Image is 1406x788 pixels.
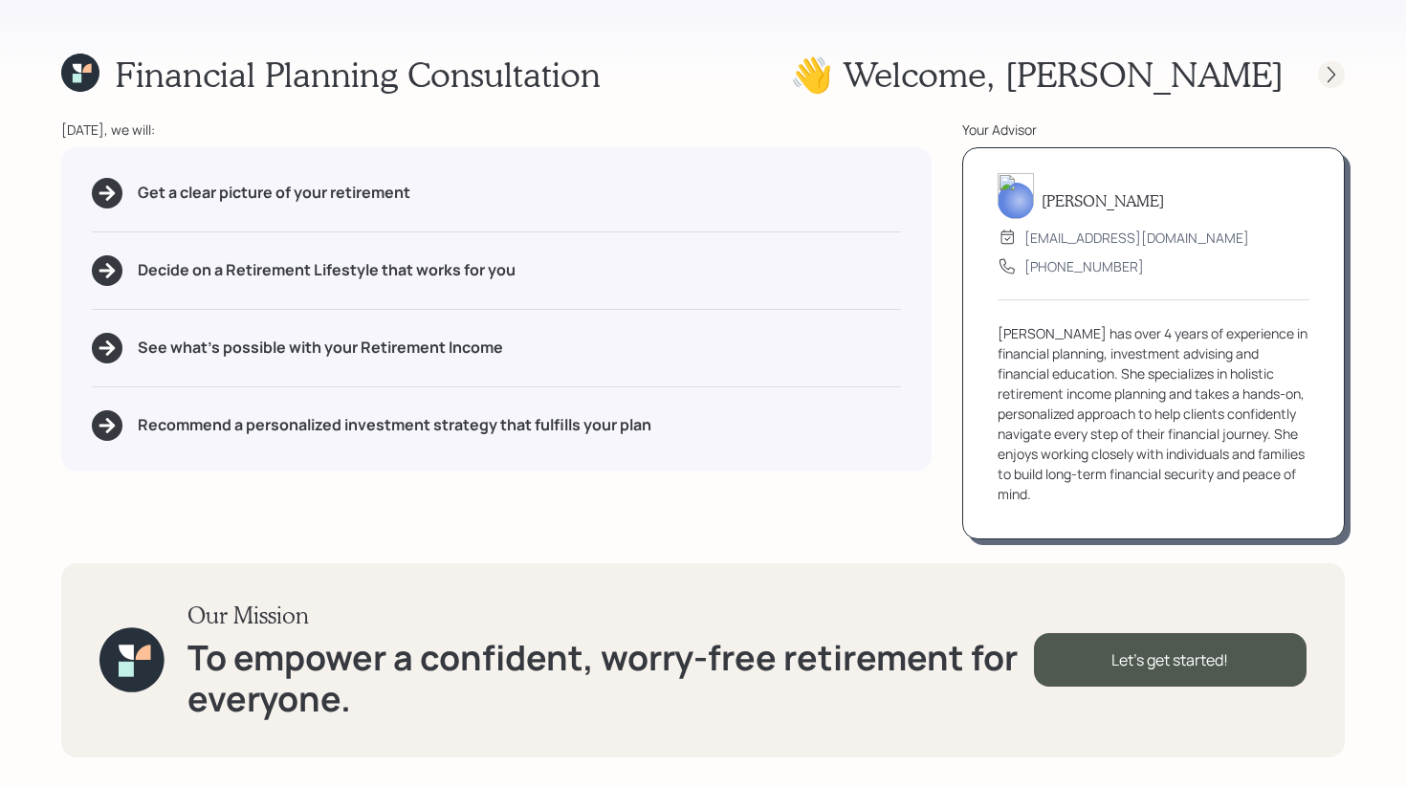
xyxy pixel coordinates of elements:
[61,120,932,140] div: [DATE], we will:
[187,602,1034,629] h3: Our Mission
[138,261,516,279] h5: Decide on a Retirement Lifestyle that works for you
[962,120,1345,140] div: Your Advisor
[1042,191,1164,209] h5: [PERSON_NAME]
[115,54,601,95] h1: Financial Planning Consultation
[998,173,1034,219] img: aleksandra-headshot.png
[187,637,1034,719] h1: To empower a confident, worry-free retirement for everyone.
[1024,256,1144,276] div: [PHONE_NUMBER]
[998,323,1309,504] div: [PERSON_NAME] has over 4 years of experience in financial planning, investment advising and finan...
[1034,633,1307,687] div: Let's get started!
[138,416,651,434] h5: Recommend a personalized investment strategy that fulfills your plan
[138,184,410,202] h5: Get a clear picture of your retirement
[790,54,1284,95] h1: 👋 Welcome , [PERSON_NAME]
[1024,228,1249,248] div: [EMAIL_ADDRESS][DOMAIN_NAME]
[138,339,503,357] h5: See what's possible with your Retirement Income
